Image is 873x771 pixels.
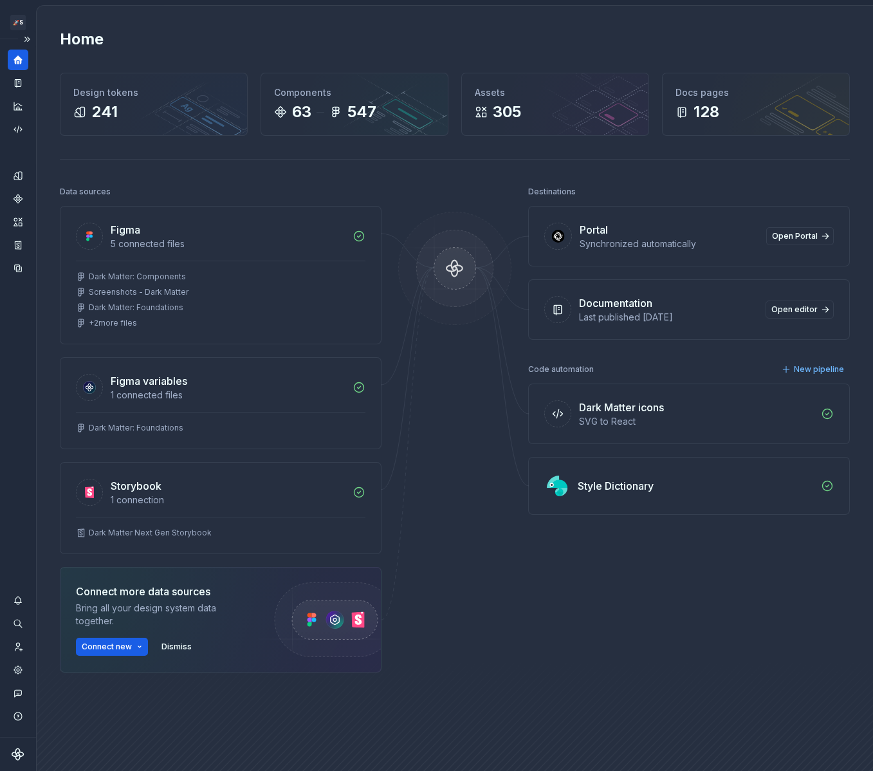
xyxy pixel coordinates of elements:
svg: Supernova Logo [12,748,24,761]
a: Figma5 connected filesDark Matter: ComponentsScreenshots - Dark MatterDark Matter: Foundations+2m... [60,206,381,344]
a: Home [8,50,28,70]
div: 🚀S [10,15,26,30]
button: Search ⌘K [8,613,28,634]
div: Dark Matter: Foundations [89,423,183,433]
h2: Home [60,29,104,50]
div: Dark Matter icons [579,400,664,415]
div: Dark Matter: Components [89,272,186,282]
div: SVG to React [579,415,813,428]
div: Data sources [60,183,111,201]
div: Docs pages [675,86,836,99]
a: Storybook stories [8,235,28,255]
div: 547 [347,102,376,122]
a: Assets [8,212,28,232]
div: 305 [493,102,521,122]
span: New pipeline [794,364,844,375]
button: Dismiss [156,638,198,656]
a: Invite team [8,636,28,657]
div: Bring all your design system data together. [76,602,250,627]
div: Screenshots - Dark Matter [89,287,188,297]
span: Open Portal [772,231,818,241]
button: 🚀S [3,8,33,36]
span: Open editor [771,304,818,315]
div: Figma variables [111,373,187,389]
div: Connect more data sources [76,584,250,599]
a: Design tokens241 [60,73,248,136]
a: Data sources [8,258,28,279]
div: Last published [DATE] [579,311,758,324]
div: 1 connection [111,494,345,506]
button: Expand sidebar [18,30,36,48]
div: 5 connected files [111,237,345,250]
button: Notifications [8,590,28,611]
div: Code automation [528,360,594,378]
a: Open editor [766,301,834,319]
a: Design tokens [8,165,28,186]
div: Style Dictionary [578,478,654,494]
button: Contact support [8,683,28,703]
div: Components [274,86,435,99]
a: Documentation [8,73,28,93]
div: Dark Matter: Foundations [89,302,183,313]
span: Dismiss [161,642,192,652]
a: Figma variables1 connected filesDark Matter: Foundations [60,357,381,449]
div: Portal [580,222,608,237]
div: + 2 more files [89,318,137,328]
div: 241 [91,102,118,122]
a: Docs pages128 [662,73,850,136]
a: Components63547 [261,73,448,136]
div: 128 [694,102,719,122]
div: Assets [475,86,636,99]
div: Synchronized automatically [580,237,758,250]
a: Open Portal [766,227,834,245]
a: Assets305 [461,73,649,136]
span: Connect new [82,642,132,652]
div: Design tokens [73,86,234,99]
a: Settings [8,660,28,680]
div: Documentation [579,295,652,311]
div: 1 connected files [111,389,345,402]
button: Connect new [76,638,148,656]
div: Destinations [528,183,576,201]
a: Components [8,189,28,209]
button: New pipeline [778,360,850,378]
div: Figma [111,222,140,237]
a: Storybook1 connectionDark Matter Next Gen Storybook [60,462,381,554]
div: Dark Matter Next Gen Storybook [89,528,212,538]
div: 63 [292,102,311,122]
div: Storybook [111,478,161,494]
a: Code automation [8,119,28,140]
a: Analytics [8,96,28,116]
